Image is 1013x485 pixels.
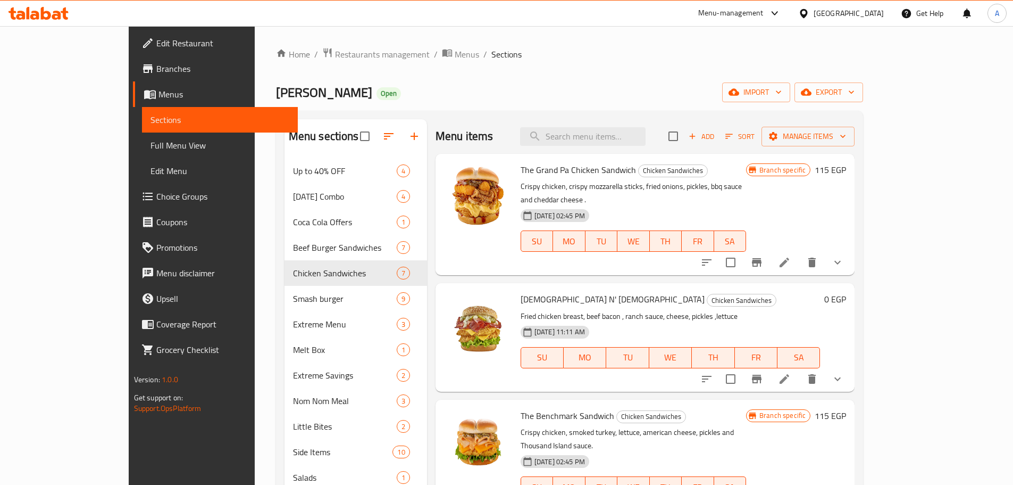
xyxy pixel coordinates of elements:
span: Sort [725,130,755,143]
span: Smash burger [293,292,397,305]
span: [DATE] 11:11 AM [530,327,589,337]
span: Edit Menu [150,165,289,177]
div: items [397,343,410,356]
span: 10 [393,447,409,457]
a: Coverage Report [133,311,298,337]
span: FR [739,350,773,365]
span: Menu disclaimer [156,267,289,280]
span: Branches [156,62,289,75]
div: Chicken Sandwiches [616,410,686,423]
div: [DATE] Combo4 [284,184,427,209]
span: Chicken Sandwiches [639,165,707,177]
div: [GEOGRAPHIC_DATA] [814,7,884,19]
li: / [483,48,487,61]
span: Edit Restaurant [156,37,289,50]
a: Menu disclaimer [133,260,298,286]
span: SA [782,350,816,365]
span: 3 [397,396,409,406]
span: SU [525,234,549,249]
span: Menus [158,88,289,101]
span: 1 [397,473,409,483]
span: 2 [397,422,409,432]
span: TH [654,234,677,249]
button: SU [521,231,553,252]
div: items [397,369,410,382]
a: Support.OpsPlatform [134,401,202,415]
span: 2 [397,371,409,381]
button: Manage items [761,127,855,146]
button: import [722,83,790,102]
div: items [397,420,410,433]
span: 7 [397,268,409,278]
div: Side Items [293,446,393,458]
div: items [397,292,410,305]
svg: Show Choices [831,256,844,269]
div: Chicken Sandwiches7 [284,260,427,286]
span: 9 [397,294,409,304]
div: Smash burger9 [284,286,427,311]
button: WE [649,347,692,368]
button: SA [777,347,820,368]
span: Menus [455,48,479,61]
span: Coupons [156,216,289,228]
div: Little Bites2 [284,414,427,439]
li: / [434,48,438,61]
button: MO [553,231,585,252]
button: FR [682,231,714,252]
p: Crispy chicken, smoked turkey, lettuce, american cheese, pickles and Thousand Island sauce. [521,426,746,453]
button: SU [521,347,564,368]
span: [DATE] Combo [293,190,397,203]
span: Chicken Sandwiches [293,267,397,280]
img: The Benchmark Sandwich [444,408,512,476]
span: Select section [662,125,684,147]
span: Up to 40% OFF [293,165,397,177]
p: Crispy chicken, crispy mozzarella sticks, fried onions, pickles, bbq sauce and cheddar cheese . [521,180,746,207]
a: Edit Menu [142,158,298,184]
span: Get support on: [134,391,183,405]
span: 3 [397,319,409,330]
span: Extreme Savings [293,369,397,382]
div: items [392,446,409,458]
a: Branches [133,56,298,81]
span: Version: [134,373,160,387]
div: Beef Burger Sandwiches7 [284,235,427,260]
button: TH [692,347,734,368]
span: WE [622,234,645,249]
span: Select all sections [354,125,376,147]
span: Branch specific [755,165,810,175]
span: Sections [491,48,522,61]
img: Chick N' Chick [444,292,512,360]
input: search [520,127,646,146]
span: Chicken Sandwiches [707,294,776,307]
a: Upsell [133,286,298,311]
span: export [803,86,855,99]
span: Restaurants management [335,48,430,61]
div: Chicken Sandwiches [638,165,708,177]
span: Coca Cola Offers [293,216,397,228]
span: Upsell [156,292,289,305]
span: [PERSON_NAME] [276,80,372,104]
span: WE [654,350,688,365]
div: Open [376,87,401,100]
button: delete [799,366,825,392]
nav: breadcrumb [276,47,864,61]
span: Promotions [156,241,289,254]
span: A [995,7,999,19]
span: Select to update [719,251,742,274]
span: Choice Groups [156,190,289,203]
a: Menus [133,81,298,107]
div: Extreme Menu [293,318,397,331]
svg: Show Choices [831,373,844,385]
a: Restaurants management [322,47,430,61]
span: MO [568,350,602,365]
span: Grocery Checklist [156,343,289,356]
span: Sections [150,113,289,126]
li: / [314,48,318,61]
span: import [731,86,782,99]
span: Nom Nom Meal [293,394,397,407]
a: Edit Restaurant [133,30,298,56]
div: Menu-management [698,7,764,20]
button: TU [585,231,617,252]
